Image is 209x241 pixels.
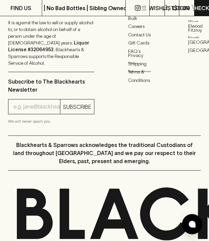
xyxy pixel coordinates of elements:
a: Gift Cards [128,39,154,47]
a: Privacy Policy [128,56,154,64]
p: We will never spam you [8,118,94,125]
a: FAQ's [128,47,154,55]
a: Shipping Information [128,64,154,72]
a: Contact Us [128,31,154,39]
input: e.g. jane@blackheartsandsparrows.com.au [13,101,60,112]
p: Subscribe to The Blackhearts Newsletter [8,78,94,94]
p: Blackhearts & Sparrows acknowledges the traditional Custodians of land throughout [GEOGRAPHIC_DAT... [13,141,196,165]
p: $0.00 [174,4,190,12]
a: Business & Bulk Gifting [128,14,154,22]
button: SUBSCRIBE [60,99,94,114]
p: It is against the law to sell or supply alcohol to, or to obtain alcohol on behalf of a person un... [8,19,94,66]
a: Terms & Conditions [128,72,154,80]
p: SUBSCRIBE [63,103,91,111]
p: Login [173,4,189,12]
p: FIND US [10,4,31,12]
p: Wishlist [149,4,175,12]
a: Careers [128,23,154,31]
img: bubble-icon [189,221,196,228]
